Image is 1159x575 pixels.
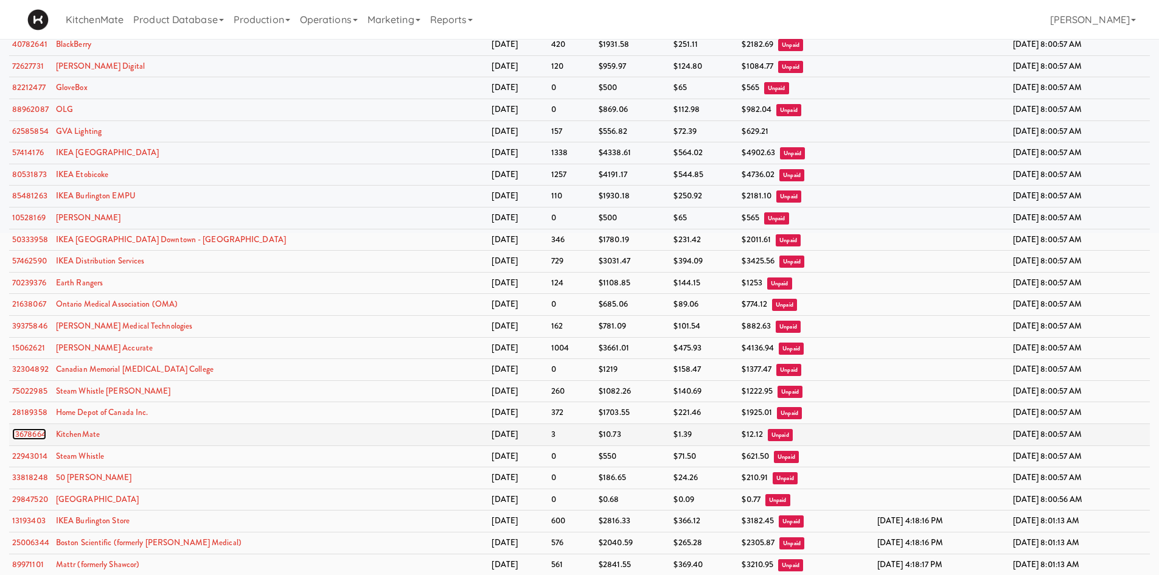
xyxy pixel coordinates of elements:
td: 157 [548,120,596,142]
td: 372 [548,402,596,424]
span: $0.77 [742,493,760,505]
span: Unpaid [776,104,801,116]
span: Unpaid [776,234,801,246]
td: $500 [596,77,670,99]
a: 80531873 [12,169,47,180]
td: 260 [548,380,596,402]
td: [DATE] 8:00:57 AM [1010,77,1150,99]
a: Boston Scientific (formerly [PERSON_NAME] Medical) [56,537,242,548]
td: 120 [548,55,596,77]
a: KitchenMate [56,428,100,440]
span: Unpaid [765,494,790,506]
td: [DATE] [489,207,548,229]
td: $2816.33 [596,511,670,532]
td: $544.85 [670,164,739,186]
span: Unpaid [776,190,801,203]
td: $250.92 [670,186,739,207]
td: $10.73 [596,423,670,445]
span: $3425.56 [742,255,774,267]
td: [DATE] 8:01:13 AM [1010,511,1150,532]
td: [DATE] [489,423,548,445]
span: Unpaid [779,169,804,181]
td: [DATE] [489,120,548,142]
td: [DATE] [489,77,548,99]
a: 50333958 [12,234,48,245]
td: $71.50 [670,445,739,467]
span: $4136.94 [742,342,774,354]
td: [DATE] [489,445,548,467]
td: $685.06 [596,294,670,316]
td: [DATE] 4:18:16 PM [874,532,1010,554]
td: [DATE] 8:00:57 AM [1010,316,1150,338]
span: Unpaid [764,82,789,94]
span: $1253 [742,277,762,288]
td: [DATE] [489,359,548,381]
td: $158.47 [670,359,739,381]
a: 40782641 [12,38,47,50]
span: Unpaid [777,407,802,419]
span: Unpaid [779,515,804,528]
td: [DATE] 8:00:57 AM [1010,207,1150,229]
a: 13193403 [12,515,46,526]
td: [DATE] 8:00:57 AM [1010,99,1150,121]
a: GloveBox [56,82,88,93]
td: [DATE] 8:00:56 AM [1010,489,1150,511]
td: [DATE] [489,467,548,489]
a: Mattr (formerly Shawcor) [56,559,139,570]
td: 0 [548,77,596,99]
a: IKEA [GEOGRAPHIC_DATA] Downtown - [GEOGRAPHIC_DATA] [56,234,286,245]
td: $1780.19 [596,229,670,251]
td: [DATE] [489,251,548,273]
a: 89971101 [12,559,44,570]
a: 13678664 [12,428,46,440]
a: 88962087 [12,103,49,115]
a: 15062621 [12,342,45,354]
td: $101.54 [670,316,739,338]
span: $1377.47 [742,363,771,375]
td: [DATE] 8:00:57 AM [1010,34,1150,56]
td: [DATE] [489,316,548,338]
td: [DATE] 8:00:57 AM [1010,142,1150,164]
td: 1004 [548,337,596,359]
td: $869.06 [596,99,670,121]
a: Ontario Medical Association (OMA) [56,298,178,310]
td: [DATE] 8:00:57 AM [1010,467,1150,489]
td: 346 [548,229,596,251]
td: [DATE] 8:01:13 AM [1010,532,1150,554]
a: 62585854 [12,125,49,137]
a: IKEA [GEOGRAPHIC_DATA] [56,147,159,158]
a: Earth Rangers [56,277,103,288]
td: [DATE] [489,337,548,359]
td: $564.02 [670,142,739,164]
td: 729 [548,251,596,273]
td: [DATE] [489,229,548,251]
span: Unpaid [778,39,803,51]
a: 70239376 [12,277,46,288]
td: [DATE] 8:00:57 AM [1010,337,1150,359]
td: [DATE] [489,532,548,554]
a: 22943014 [12,450,47,462]
td: [DATE] [489,186,548,207]
span: $565 [742,82,759,93]
td: [DATE] 8:00:57 AM [1010,359,1150,381]
span: $1084.77 [742,60,773,72]
td: $186.65 [596,467,670,489]
a: [PERSON_NAME] Digital [56,60,145,72]
a: 28189358 [12,406,47,418]
span: $2305.87 [742,537,774,548]
td: $89.06 [670,294,739,316]
a: IKEA Etobicoke [56,169,108,180]
a: IKEA Distribution Services [56,255,145,267]
a: 72627731 [12,60,44,72]
td: $3661.01 [596,337,670,359]
td: [DATE] [489,489,548,511]
span: $12.12 [742,428,763,440]
a: 82212477 [12,82,46,93]
td: $140.69 [670,380,739,402]
span: Unpaid [764,212,789,225]
a: OLG [56,103,73,115]
td: [DATE] 8:00:57 AM [1010,380,1150,402]
td: [DATE] [489,164,548,186]
td: [DATE] [489,380,548,402]
td: 576 [548,532,596,554]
